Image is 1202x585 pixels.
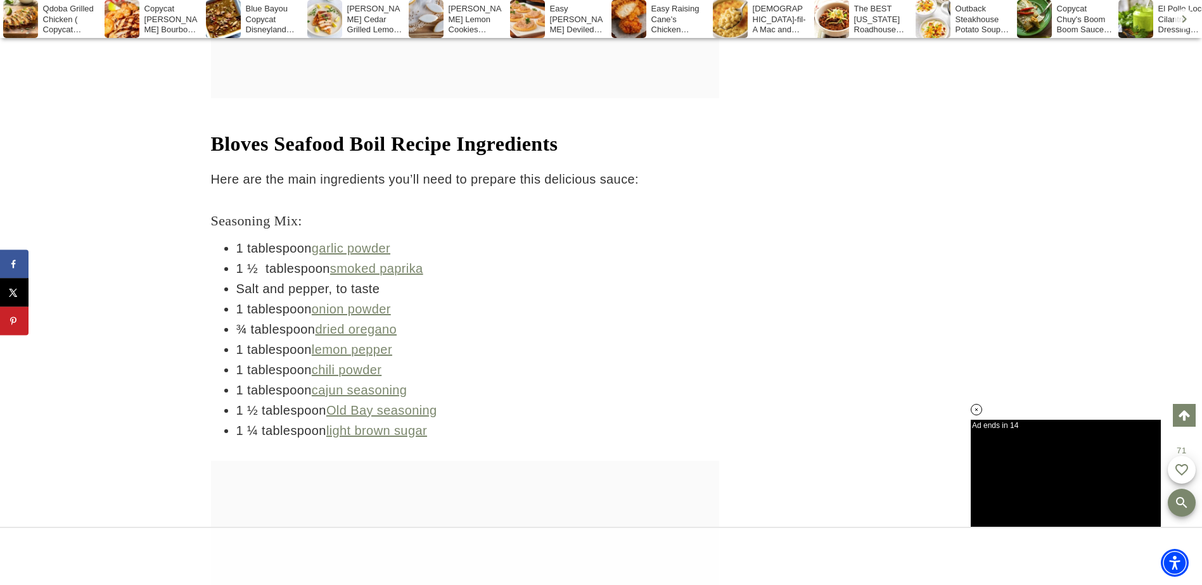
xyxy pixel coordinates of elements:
[326,403,437,417] a: Old Bay seasoning
[386,9,440,28] img: La-Z-Boy
[312,363,381,377] a: chili powder
[783,63,973,443] iframe: Advertisement
[371,528,832,585] iframe: Advertisement
[211,169,719,189] p: Here are the main ingredients you’ll need to prepare this delicious sauce:
[312,302,391,316] a: onion powder
[236,400,719,420] li: 1 ½ tablespoon
[312,343,392,356] a: lemon pepper
[236,319,719,339] li: ¾ tablespoon
[312,241,390,255] a: garlic powder
[236,339,719,360] li: 1 tablespoon
[211,132,558,155] strong: Bloves Seafood Boil Recipe Ingredients
[236,420,719,441] li: 1 ¼ tablespoon
[236,299,719,319] li: 1 tablespoon
[1161,549,1189,577] div: Accessibility Menu
[315,322,397,336] a: dried oregano
[211,213,302,229] span: Seasoning Mix:
[971,420,1161,527] iframe: Advertisement
[236,279,719,299] li: Salt and pepper, to taste
[236,360,719,380] li: 1 tablespoon
[236,380,719,400] li: 1 tablespoon
[326,424,427,437] a: light brown sugar
[1173,404,1196,427] a: Scroll to top
[236,258,719,279] li: 1 ½ tablespoon
[330,261,423,275] a: smoked paprika
[236,238,719,258] li: 1 tablespoon
[312,383,407,397] a: cajun seasoning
